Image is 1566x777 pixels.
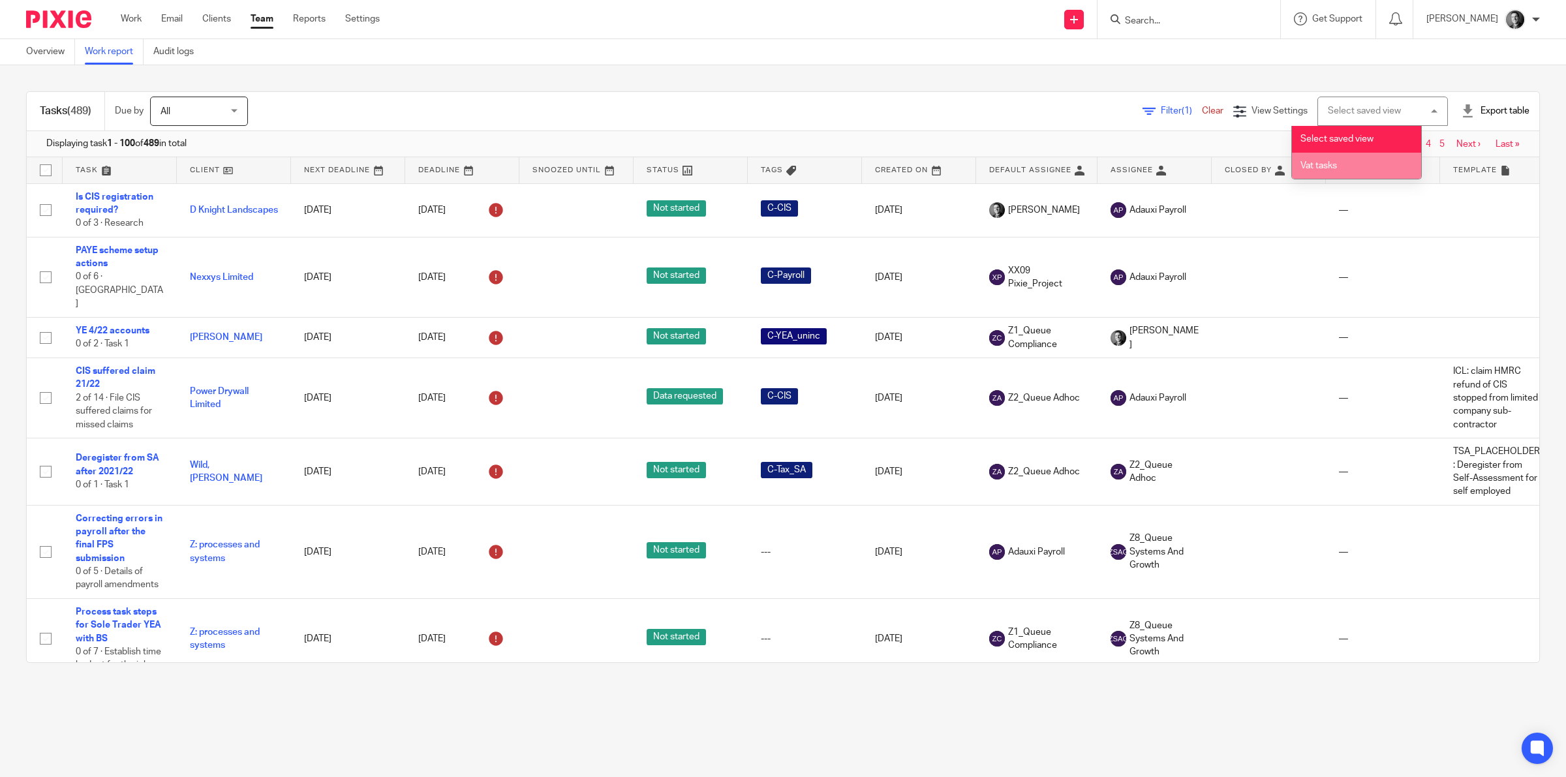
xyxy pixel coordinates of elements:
[1129,391,1186,404] span: Adauxi Payroll
[761,166,783,174] span: Tags
[161,12,183,25] a: Email
[1008,545,1065,558] span: Adauxi Payroll
[161,107,170,116] span: All
[291,183,405,237] td: [DATE]
[107,139,135,148] b: 1 - 100
[291,505,405,598] td: [DATE]
[1300,134,1374,144] span: Select saved view
[40,104,91,118] h1: Tasks
[1326,237,1440,317] td: —
[862,358,976,438] td: [DATE]
[144,139,159,148] b: 489
[1440,438,1554,505] td: TSA_PLACEHOLDER: Deregister from Self-Assessment for self employed
[989,464,1005,480] img: svg%3E
[190,273,253,282] a: Nexxys Limited
[862,237,976,317] td: [DATE]
[1182,106,1192,115] span: (1)
[121,12,142,25] a: Work
[989,269,1005,285] img: svg%3E
[761,328,827,344] span: C-YEA_uninc
[76,607,161,643] a: Process task steps for Sole Trader YEA with BS
[1328,106,1401,115] div: Select saved view
[1326,318,1440,358] td: —
[26,10,91,28] img: Pixie
[76,219,144,228] span: 0 of 3 · Research
[418,267,506,288] div: [DATE]
[46,137,187,150] span: Displaying task of in total
[647,629,706,645] span: Not started
[418,328,506,348] div: [DATE]
[291,318,405,358] td: [DATE]
[1008,391,1080,404] span: Z2_Queue Adhoc
[291,237,405,317] td: [DATE]
[67,106,91,116] span: (489)
[1111,269,1126,285] img: svg%3E
[190,461,262,483] a: Wild, [PERSON_NAME]
[862,505,976,598] td: [DATE]
[291,358,405,438] td: [DATE]
[1124,16,1241,27] input: Search
[190,333,262,342] a: [PERSON_NAME]
[1111,464,1126,480] img: svg%3E
[862,183,976,237] td: [DATE]
[345,12,380,25] a: Settings
[1129,459,1199,485] span: Z2_Queue Adhoc
[153,39,204,65] a: Audit logs
[1111,202,1126,218] img: svg%3E
[1439,140,1445,149] a: 5
[251,12,273,25] a: Team
[76,514,162,563] a: Correcting errors in payroll after the final FPS submission
[647,328,706,344] span: Not started
[1426,12,1498,25] p: [PERSON_NAME]
[76,273,163,309] span: 0 of 6 · [GEOGRAPHIC_DATA]
[190,540,260,562] a: Z: processes and systems
[862,598,976,678] td: [DATE]
[1111,390,1126,406] img: svg%3E
[862,438,976,505] td: [DATE]
[76,453,159,476] a: Deregister from SA after 2021/22
[989,631,1005,647] img: svg%3E
[761,267,811,284] span: C-Payroll
[26,39,75,65] a: Overview
[76,647,161,670] span: 0 of 7 · Establish time budget for the job
[761,545,849,558] div: ---
[989,330,1005,346] img: svg%3E
[418,388,506,408] div: [DATE]
[1326,598,1440,678] td: —
[291,598,405,678] td: [DATE]
[761,632,849,645] div: ---
[1440,358,1554,438] td: ICL: claim HMRC refund of CIS stopped from limited company sub-contractor
[862,318,976,358] td: [DATE]
[85,39,144,65] a: Work report
[190,206,278,215] a: D Knight Landscapes
[1008,324,1084,351] span: Z1_Queue Compliance
[1129,324,1199,351] span: [PERSON_NAME]
[1008,626,1084,652] span: Z1_Queue Compliance
[76,367,155,389] a: CIS suffered claim 21/22
[1326,358,1440,438] td: —
[1161,106,1202,115] span: Filter
[1381,139,1520,149] nav: pager
[1202,106,1223,115] a: Clear
[1111,330,1126,346] img: DSC_9061-3.jpg
[115,104,144,117] p: Due by
[989,202,1005,218] img: DSC_9061-3.jpg
[1129,204,1186,217] span: Adauxi Payroll
[76,340,129,349] span: 0 of 2 · Task 1
[418,541,506,562] div: [DATE]
[1008,204,1080,217] span: [PERSON_NAME]
[76,480,129,489] span: 0 of 1 · Task 1
[418,200,506,221] div: [DATE]
[190,387,249,409] a: Power Drywall Limited
[1326,505,1440,598] td: —
[76,192,153,215] a: Is CIS registration required?
[418,628,506,649] div: [DATE]
[293,12,326,25] a: Reports
[76,246,159,268] a: PAYE scheme setup actions
[418,461,506,482] div: [DATE]
[1111,631,1126,647] img: svg%3E
[647,267,706,284] span: Not started
[1129,271,1186,284] span: Adauxi Payroll
[647,388,723,404] span: Data requested
[1300,161,1337,170] span: Vat tasks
